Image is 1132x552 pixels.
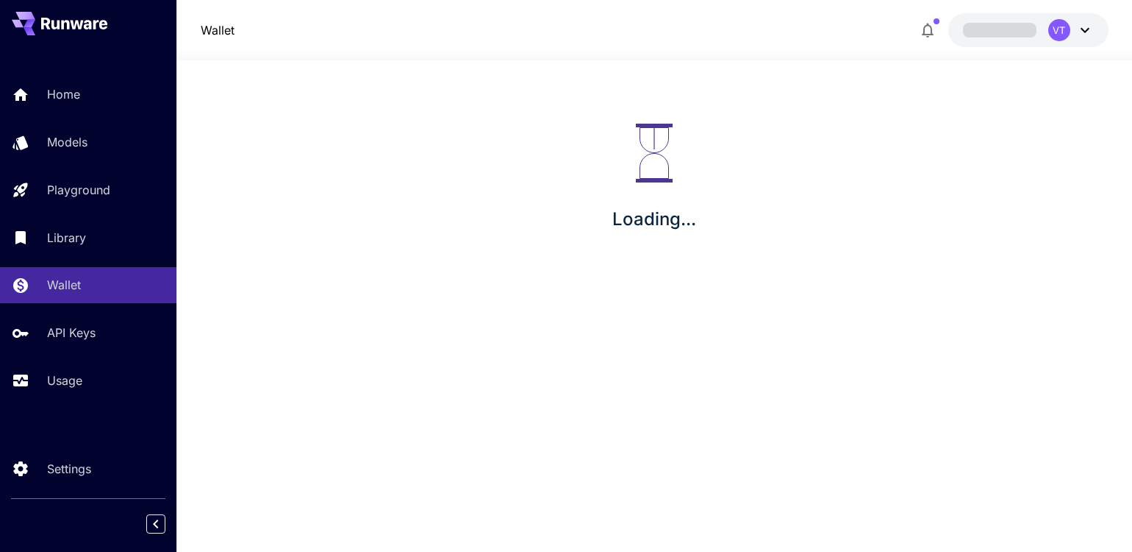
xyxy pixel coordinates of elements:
[47,324,96,342] p: API Keys
[47,85,80,103] p: Home
[1048,19,1070,41] div: VT
[146,514,165,534] button: Collapse sidebar
[612,206,696,233] p: Loading...
[47,181,110,199] p: Playground
[201,21,234,39] nav: breadcrumb
[47,276,81,294] p: Wallet
[157,511,176,537] div: Collapse sidebar
[47,229,86,247] p: Library
[948,13,1108,47] button: VT
[47,460,91,478] p: Settings
[47,133,87,151] p: Models
[47,372,82,389] p: Usage
[201,21,234,39] a: Wallet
